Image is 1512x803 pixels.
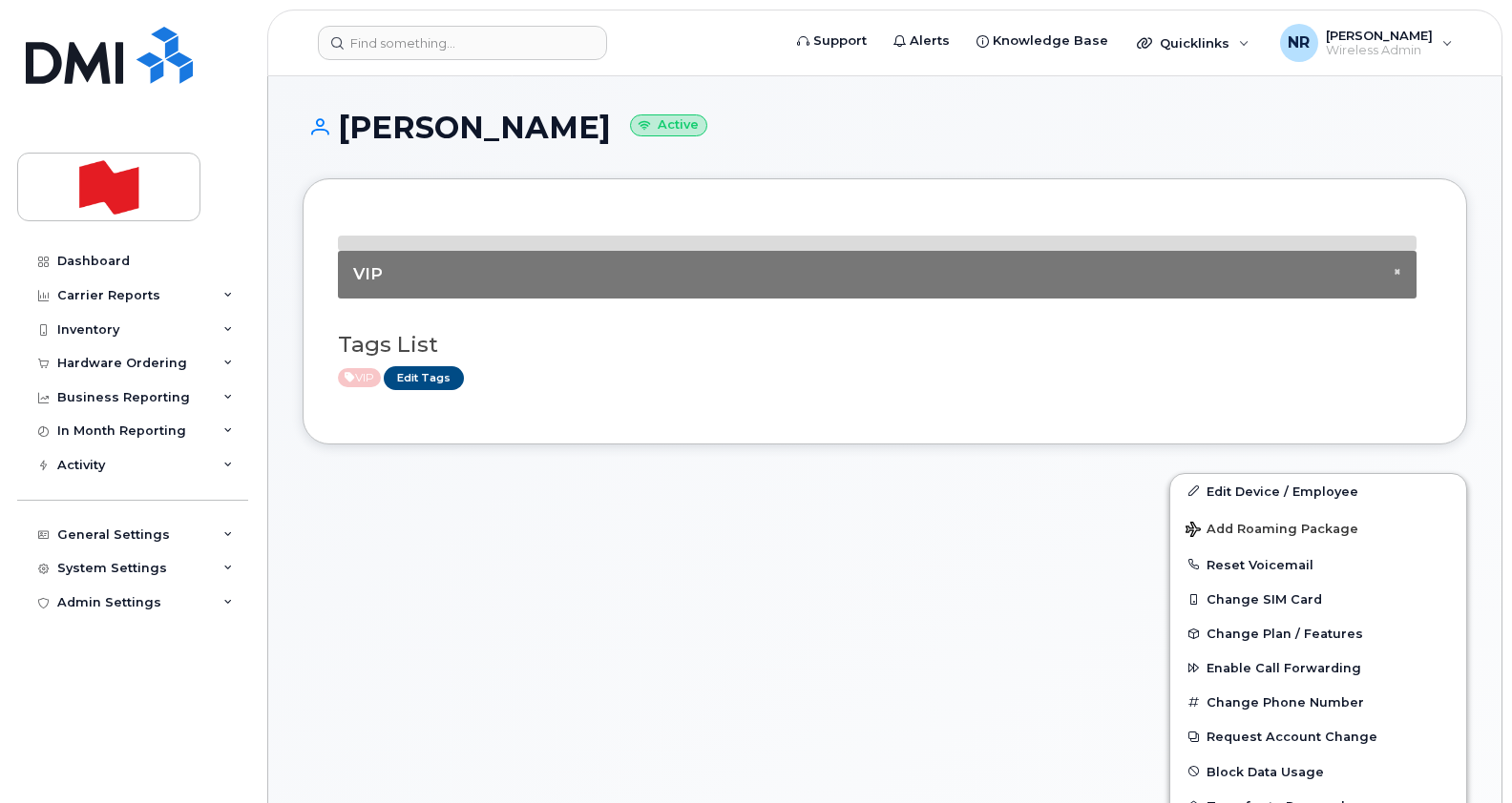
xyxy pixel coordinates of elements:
button: Change Phone Number [1170,685,1466,719]
button: Change Plan / Features [1170,616,1466,650]
button: Reset Voicemail [1170,547,1466,582]
span: VIP [353,264,383,283]
button: Enable Call Forwarding [1170,650,1466,685]
span: × [1394,264,1401,278]
h3: Tags List [338,333,1432,357]
small: Active [630,114,707,136]
a: Edit Tags [384,366,464,390]
span: Active [338,368,381,387]
button: Add Roaming Package [1170,508,1466,547]
button: Close [1394,266,1401,278]
button: Block Data Usage [1170,754,1466,789]
h1: [PERSON_NAME] [303,111,1467,144]
button: Change SIM Card [1170,582,1466,616]
button: Request Account Change [1170,719,1466,753]
span: Change Plan / Features [1207,627,1363,641]
span: Enable Call Forwarding [1207,661,1361,675]
a: Edit Device / Employee [1170,474,1466,508]
span: Add Roaming Package [1186,522,1358,540]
